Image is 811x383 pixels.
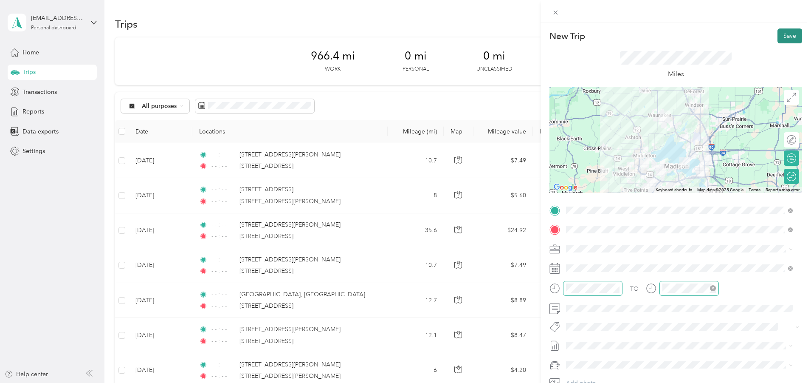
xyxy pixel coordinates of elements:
span: close-circle [710,285,716,291]
button: Keyboard shortcuts [656,187,692,193]
button: Save [777,28,802,43]
a: Report a map error [766,187,800,192]
p: Miles [668,69,684,79]
a: Open this area in Google Maps (opens a new window) [552,182,580,193]
a: Terms (opens in new tab) [749,187,760,192]
p: New Trip [549,30,585,42]
span: Map data ©2025 Google [697,187,743,192]
iframe: Everlance-gr Chat Button Frame [763,335,811,383]
div: TO [630,284,639,293]
img: Google [552,182,580,193]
